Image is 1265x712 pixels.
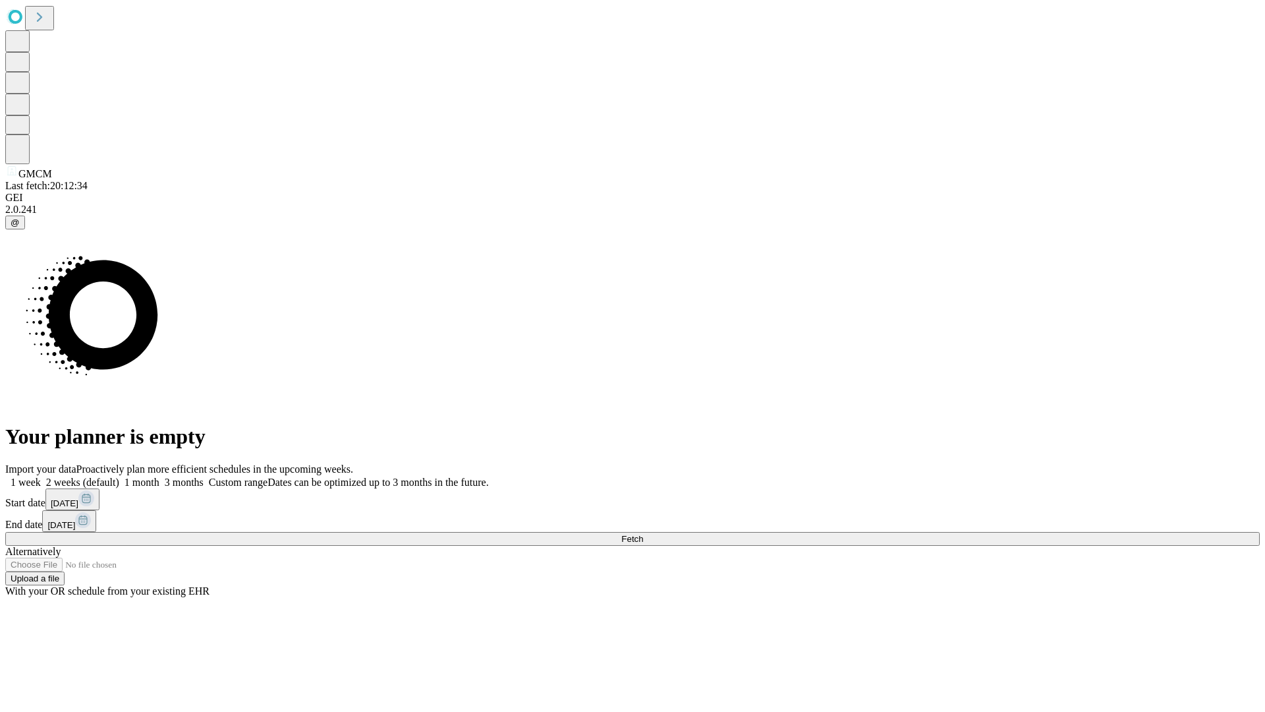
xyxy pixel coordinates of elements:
[76,463,353,475] span: Proactively plan more efficient schedules in the upcoming weeks.
[11,477,41,488] span: 1 week
[267,477,488,488] span: Dates can be optimized up to 3 months in the future.
[621,534,643,544] span: Fetch
[5,532,1260,546] button: Fetch
[45,489,99,510] button: [DATE]
[5,192,1260,204] div: GEI
[5,180,88,191] span: Last fetch: 20:12:34
[11,218,20,227] span: @
[5,463,76,475] span: Import your data
[125,477,159,488] span: 1 month
[5,204,1260,216] div: 2.0.241
[165,477,204,488] span: 3 months
[5,425,1260,449] h1: Your planner is empty
[46,477,119,488] span: 2 weeks (default)
[5,510,1260,532] div: End date
[209,477,267,488] span: Custom range
[5,572,65,585] button: Upload a file
[18,168,52,179] span: GMCM
[51,498,78,508] span: [DATE]
[5,489,1260,510] div: Start date
[42,510,96,532] button: [DATE]
[5,585,210,597] span: With your OR schedule from your existing EHR
[5,216,25,229] button: @
[5,546,61,557] span: Alternatively
[47,520,75,530] span: [DATE]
